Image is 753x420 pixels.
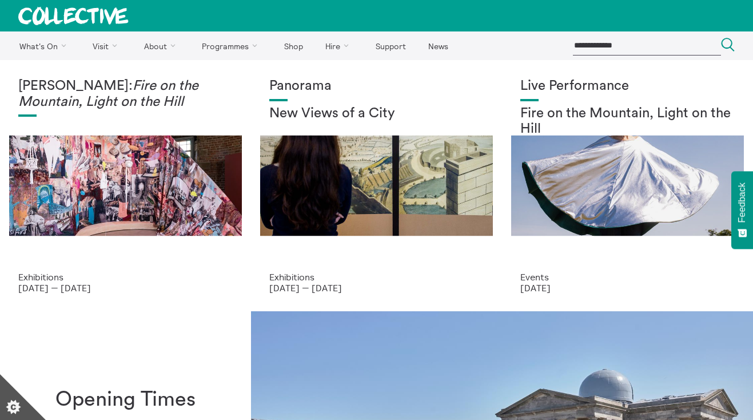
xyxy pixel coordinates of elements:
p: [DATE] — [DATE] [269,283,484,293]
h2: New Views of a City [269,106,484,122]
a: News [418,31,458,60]
a: Visit [83,31,132,60]
h1: Opening Times [55,388,196,411]
h1: Panorama [269,78,484,94]
p: Events [520,272,735,282]
a: Hire [316,31,364,60]
h1: [PERSON_NAME]: [18,78,233,110]
a: About [134,31,190,60]
p: [DATE] — [DATE] [18,283,233,293]
a: Photo: Eoin Carey Live Performance Fire on the Mountain, Light on the Hill Events [DATE] [502,60,753,311]
a: Support [365,31,416,60]
p: Exhibitions [269,272,484,282]
a: What's On [9,31,81,60]
p: Exhibitions [18,272,233,282]
a: Collective Panorama June 2025 small file 8 Panorama New Views of a City Exhibitions [DATE] — [DATE] [251,60,502,311]
a: Programmes [192,31,272,60]
h2: Fire on the Mountain, Light on the Hill [520,106,735,137]
a: Shop [274,31,313,60]
span: Feedback [737,183,747,223]
h1: Live Performance [520,78,735,94]
em: Fire on the Mountain, Light on the Hill [18,79,198,109]
p: [DATE] [520,283,735,293]
button: Feedback - Show survey [731,171,753,249]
